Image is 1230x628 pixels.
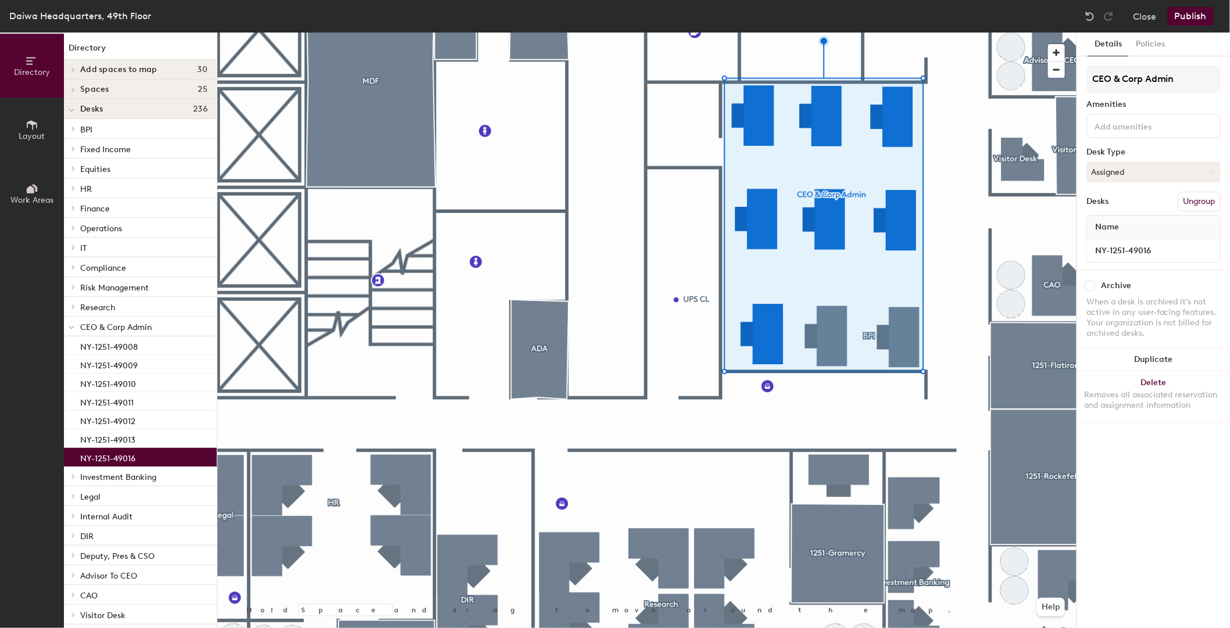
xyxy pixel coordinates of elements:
input: Unnamed desk [1089,242,1218,259]
button: DeleteRemoves all associated reservation and assignment information [1077,371,1230,422]
div: Desk Type [1086,148,1221,157]
span: Equities [80,164,110,174]
p: NY-1251-49009 [80,357,138,371]
span: 30 [197,65,208,74]
button: Policies [1129,33,1172,56]
span: Legal [80,492,101,502]
span: DIR [80,532,94,541]
div: When a desk is archived it's not active in any user-facing features. Your organization is not bil... [1086,297,1221,339]
p: NY-1251-49011 [80,394,134,408]
div: Amenities [1086,100,1221,109]
span: BPI [80,125,92,135]
span: 25 [198,85,208,94]
div: Archive [1101,281,1131,290]
button: Assigned [1086,162,1221,182]
span: Research [80,303,115,313]
img: Undo [1084,10,1096,22]
button: Details [1088,33,1129,56]
span: Spaces [80,85,109,94]
h1: Directory [64,42,217,60]
p: NY-1251-49016 [80,450,135,464]
div: Desks [1086,197,1109,206]
span: Advisor To CEO [80,571,137,581]
span: HR [80,184,92,194]
span: Finance [80,204,110,214]
button: Publish [1168,7,1214,26]
div: Removes all associated reservation and assignment information [1084,390,1223,411]
span: Work Areas [10,195,53,205]
button: Ungroup [1178,192,1221,211]
p: NY-1251-49012 [80,413,135,426]
span: Internal Audit [80,512,133,522]
span: Compliance [80,263,126,273]
span: Directory [14,67,50,77]
p: NY-1251-49010 [80,376,136,389]
span: Fixed Income [80,145,131,155]
p: NY-1251-49013 [80,432,135,445]
span: Desks [80,105,103,114]
span: Visitor Desk [80,611,126,620]
button: Close [1133,7,1156,26]
span: 236 [193,105,208,114]
span: Name [1089,217,1125,238]
span: CAO [80,591,98,601]
span: Deputy, Pres & CSO [80,551,155,561]
span: Investment Banking [80,472,156,482]
span: Risk Management [80,283,149,293]
button: Help [1037,598,1065,616]
button: Duplicate [1077,348,1230,371]
span: Add spaces to map [80,65,158,74]
p: NY-1251-49008 [80,339,138,352]
span: IT [80,243,87,253]
div: Daiwa Headquarters, 49th Floor [9,9,151,23]
span: Operations [80,224,122,234]
span: Layout [19,131,45,141]
span: CEO & Corp Admin [80,322,152,332]
input: Add amenities [1092,119,1197,132]
img: Redo [1103,10,1114,22]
